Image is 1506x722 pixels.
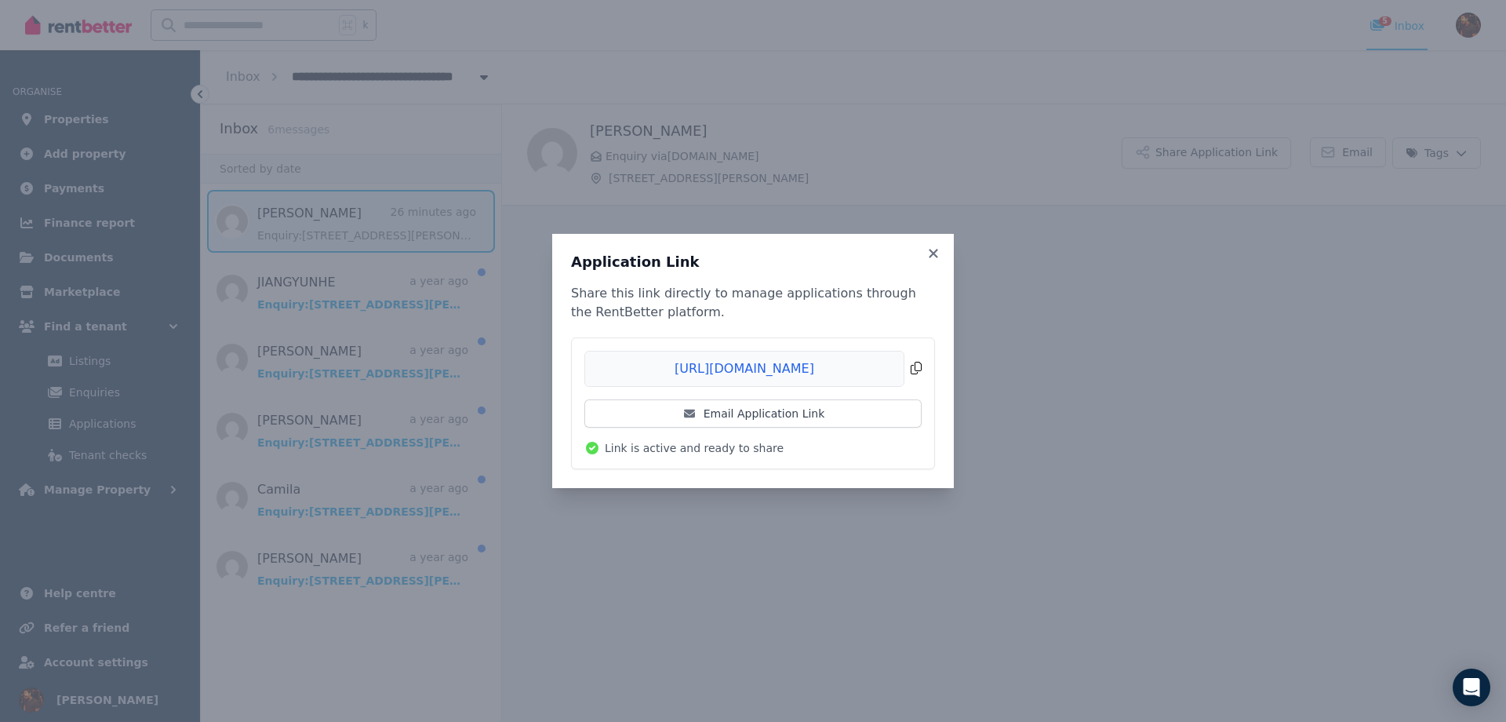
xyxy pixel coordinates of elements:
span: Link is active and ready to share [605,440,784,456]
h3: Application Link [571,253,935,272]
a: Email Application Link [584,399,922,428]
button: [URL][DOMAIN_NAME] [584,351,922,387]
p: Share this link directly to manage applications through the RentBetter platform. [571,284,935,322]
div: Open Intercom Messenger [1453,669,1490,706]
